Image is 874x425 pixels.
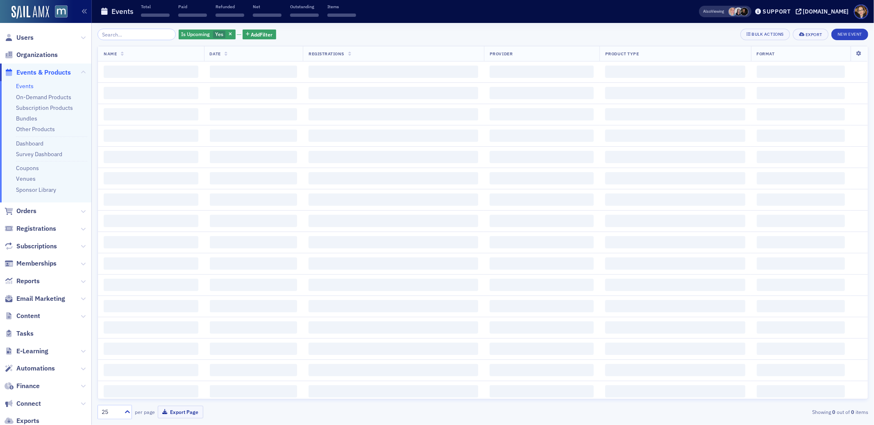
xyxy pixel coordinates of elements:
span: ‌ [104,257,198,270]
div: Bulk Actions [752,32,784,36]
p: Net [253,4,281,9]
span: ‌ [757,130,845,142]
a: Reports [5,277,40,286]
span: ‌ [309,257,478,270]
span: ‌ [490,66,594,78]
span: ‌ [104,151,198,163]
p: Refunded [216,4,244,9]
span: ‌ [309,87,478,99]
span: Subscriptions [16,242,57,251]
a: Other Products [16,125,55,133]
button: [DOMAIN_NAME] [796,9,852,14]
span: ‌ [757,108,845,120]
button: AddFilter [243,30,276,40]
div: Showing out of items [617,408,868,416]
span: Reports [16,277,40,286]
span: ‌ [104,385,198,398]
span: ‌ [757,236,845,248]
span: Users [16,33,34,42]
p: Total [141,4,170,9]
a: Survey Dashboard [16,150,62,158]
span: ‌ [309,236,478,248]
span: Content [16,311,40,320]
span: E-Learning [16,347,48,356]
span: ‌ [757,66,845,78]
div: Also [704,9,711,14]
span: ‌ [757,87,845,99]
a: View Homepage [49,5,68,19]
a: Subscription Products [16,104,73,111]
span: Tasks [16,329,34,338]
div: Support [763,8,791,15]
span: ‌ [490,300,594,312]
span: ‌ [605,66,745,78]
span: ‌ [605,300,745,312]
span: Finance [16,382,40,391]
span: ‌ [309,193,478,206]
span: Name [104,51,117,57]
span: Viewing [704,9,724,14]
span: ‌ [490,215,594,227]
span: ‌ [290,14,319,17]
span: ‌ [104,279,198,291]
span: ‌ [605,321,745,334]
span: ‌ [605,343,745,355]
span: ‌ [104,215,198,227]
span: ‌ [309,279,478,291]
span: ‌ [210,87,297,99]
span: ‌ [210,257,297,270]
strong: 0 [850,408,856,416]
span: Connect [16,399,41,408]
span: ‌ [757,193,845,206]
span: ‌ [490,108,594,120]
span: ‌ [605,279,745,291]
div: [DOMAIN_NAME] [803,8,849,15]
span: ‌ [141,14,170,17]
span: ‌ [309,215,478,227]
span: ‌ [210,364,297,376]
span: ‌ [605,215,745,227]
a: Users [5,33,34,42]
span: ‌ [757,279,845,291]
a: Coupons [16,164,39,172]
span: ‌ [210,66,297,78]
span: ‌ [757,364,845,376]
span: Organizations [16,50,58,59]
span: ‌ [104,364,198,376]
a: Orders [5,207,36,216]
span: Profile [854,5,868,19]
span: Kelly Brown [734,7,743,16]
span: ‌ [210,300,297,312]
span: ‌ [210,215,297,227]
span: ‌ [757,172,845,184]
span: ‌ [605,130,745,142]
span: Product Type [605,51,639,57]
a: Connect [5,399,41,408]
span: ‌ [327,14,356,17]
span: ‌ [104,87,198,99]
span: ‌ [309,300,478,312]
span: ‌ [210,321,297,334]
a: On-Demand Products [16,93,71,101]
a: Venues [16,175,36,182]
span: ‌ [490,130,594,142]
a: Dashboard [16,140,43,147]
span: ‌ [309,385,478,398]
span: ‌ [490,236,594,248]
span: ‌ [210,279,297,291]
a: Organizations [5,50,58,59]
span: ‌ [757,151,845,163]
span: ‌ [757,257,845,270]
span: ‌ [104,321,198,334]
span: ‌ [210,108,297,120]
p: Items [327,4,356,9]
span: ‌ [757,321,845,334]
span: Dee Sullivan [729,7,737,16]
span: ‌ [490,279,594,291]
span: Orders [16,207,36,216]
span: ‌ [216,14,244,17]
button: Export Page [158,406,203,418]
span: ‌ [210,193,297,206]
span: ‌ [605,257,745,270]
span: ‌ [210,236,297,248]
